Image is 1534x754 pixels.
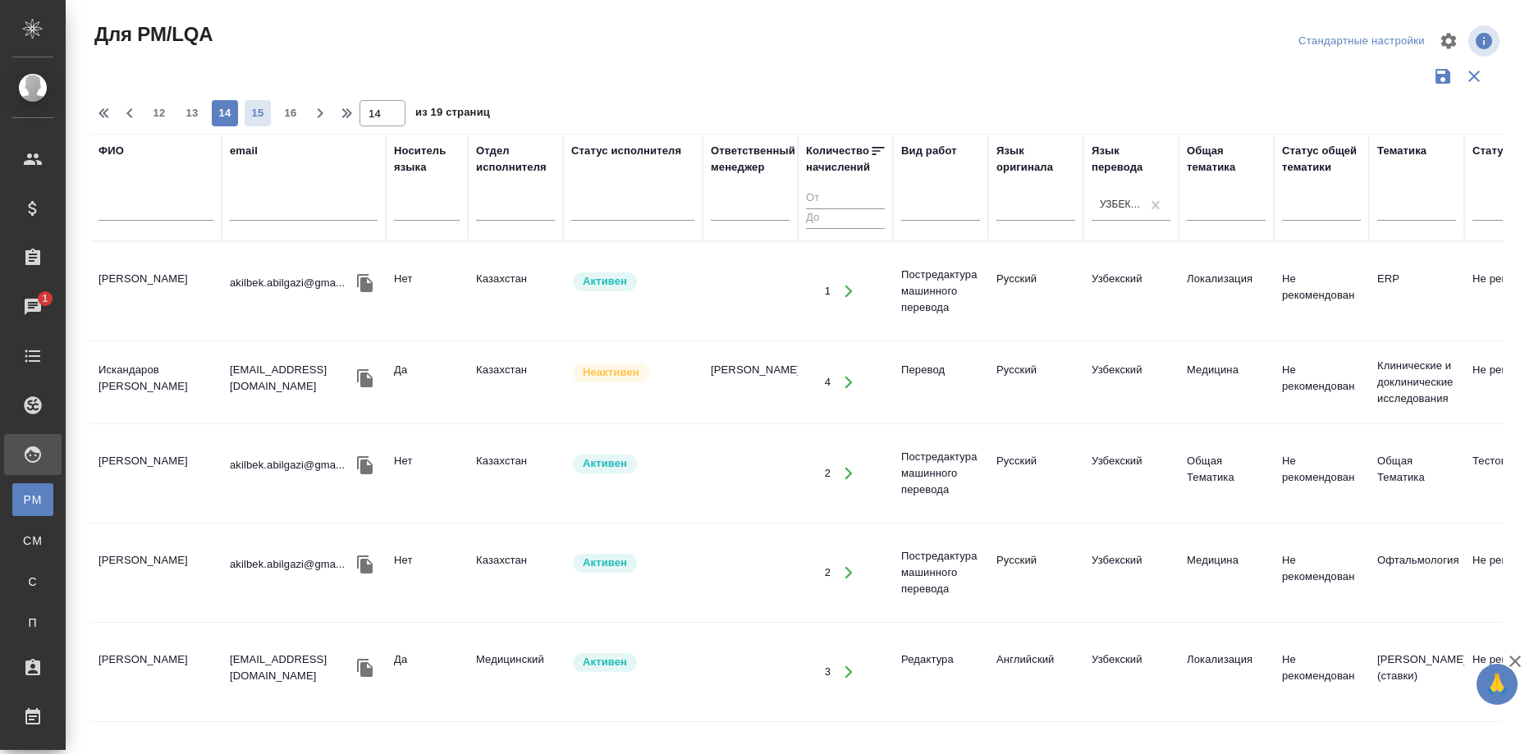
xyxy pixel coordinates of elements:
div: Узбекский [1100,198,1142,212]
a: PM [12,483,53,516]
td: Русский [988,544,1083,601]
td: Постредактура машинного перевода [893,441,988,506]
td: Локализация [1179,643,1274,701]
p: [EMAIL_ADDRESS][DOMAIN_NAME] [230,362,353,395]
div: Статус общей тематики [1282,143,1361,176]
span: Настроить таблицу [1429,21,1468,61]
input: От [806,189,885,209]
td: Да [386,643,468,701]
td: Узбекский [1083,445,1179,502]
div: ФИО [98,143,124,159]
span: CM [21,532,45,549]
td: Да [386,354,468,411]
td: Казахстан [468,263,563,320]
span: 15 [245,105,271,121]
div: 2 [825,564,831,581]
td: Медицина [1179,544,1274,601]
p: [EMAIL_ADDRESS][DOMAIN_NAME] [230,651,353,684]
div: Вид работ [901,143,957,159]
p: akilbek.abilgazi@gma... [230,275,345,291]
div: 2 [825,465,831,482]
button: Сохранить фильтры [1427,61,1458,92]
td: Медицинский [468,643,563,701]
td: [PERSON_NAME] [90,263,222,320]
p: Активен [583,455,627,472]
div: Общая тематика [1187,143,1266,176]
div: 1 [825,283,831,299]
td: Не рекомендован [1274,643,1369,701]
button: Скопировать [353,656,378,680]
button: 15 [245,100,271,126]
div: Статус исполнителя [571,143,681,159]
div: Рядовой исполнитель: назначай с учетом рейтинга [571,453,694,475]
p: akilbek.abilgazi@gma... [230,457,345,473]
button: Скопировать [353,552,378,577]
td: Русский [988,263,1083,320]
td: [PERSON_NAME] (ставки) [1369,643,1464,701]
button: 16 [277,100,304,126]
button: 🙏 [1477,664,1518,705]
td: Не рекомендован [1274,445,1369,502]
div: Рядовой исполнитель: назначай с учетом рейтинга [571,552,694,574]
button: Скопировать [353,271,378,295]
td: Не рекомендован [1274,354,1369,411]
span: С [21,573,45,590]
span: 1 [32,290,57,307]
td: Казахстан [468,354,563,411]
span: 16 [277,105,304,121]
button: 12 [146,100,172,126]
td: Не рекомендован [1274,263,1369,320]
td: Узбекский [1083,354,1179,411]
a: 1 [4,286,62,327]
td: Офтальмология [1369,544,1464,601]
span: PM [21,491,45,508]
td: Перевод [893,354,988,411]
div: Количество начислений [806,143,870,176]
button: 13 [179,100,205,126]
p: Активен [583,654,627,670]
td: Общая Тематика [1179,445,1274,502]
td: Постредактура машинного перевода [893,540,988,605]
button: Открыть работы [831,656,865,689]
div: 4 [825,374,831,391]
td: Казахстан [468,544,563,601]
div: Язык перевода [1092,143,1170,176]
td: Нет [386,544,468,601]
div: split button [1294,29,1429,54]
span: из 19 страниц [415,103,490,126]
td: Русский [988,445,1083,502]
td: Не рекомендован [1274,544,1369,601]
td: Постредактура машинного перевода [893,258,988,324]
div: 3 [825,664,831,680]
td: [PERSON_NAME] [90,544,222,601]
button: Скопировать [353,366,378,391]
p: akilbek.abilgazi@gma... [230,556,345,573]
div: Тематика [1377,143,1426,159]
span: Посмотреть информацию [1468,25,1503,57]
td: Английский [988,643,1083,701]
button: Скопировать [353,453,378,478]
td: [PERSON_NAME] [90,643,222,701]
td: Казахстан [468,445,563,502]
button: Открыть работы [831,457,865,491]
button: Открыть работы [831,275,865,308]
button: Сбросить фильтры [1458,61,1490,92]
div: Рядовой исполнитель: назначай с учетом рейтинга [571,651,694,674]
span: 12 [146,105,172,121]
td: ERP [1369,263,1464,320]
td: Локализация [1179,263,1274,320]
input: До [806,208,885,229]
td: Узбекский [1083,263,1179,320]
button: Открыть работы [831,556,865,590]
span: П [21,615,45,631]
td: Искандаров [PERSON_NAME] [90,354,222,411]
td: Общая Тематика [1369,445,1464,502]
span: Для PM/LQA [90,21,213,48]
div: Рядовой исполнитель: назначай с учетом рейтинга [571,271,694,293]
p: Активен [583,273,627,290]
button: Открыть работы [831,366,865,400]
td: [PERSON_NAME] [703,354,798,411]
div: email [230,143,258,159]
td: Нет [386,263,468,320]
td: Узбекский [1083,544,1179,601]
